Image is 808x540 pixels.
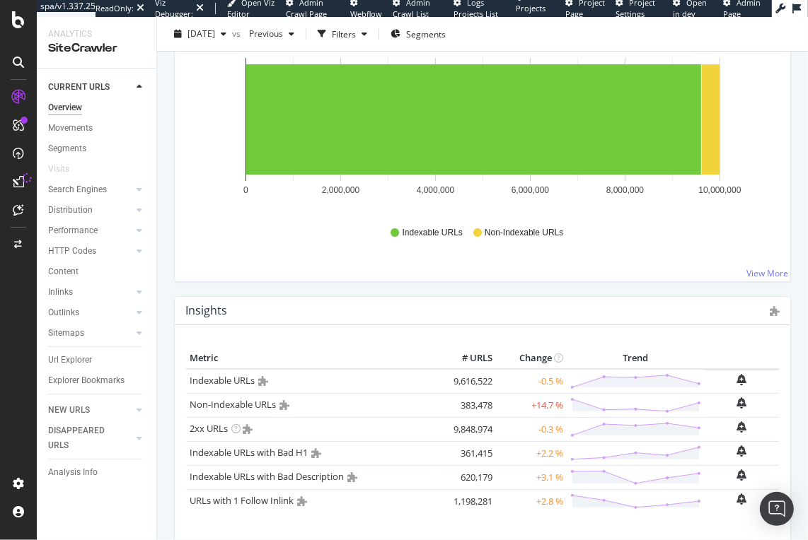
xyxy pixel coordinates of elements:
[48,244,132,259] a: HTTP Codes
[48,353,146,368] a: Url Explorer
[496,489,567,513] td: +2.8 %
[48,80,110,95] div: CURRENT URLS
[48,285,73,300] div: Inlinks
[96,3,134,14] div: ReadOnly:
[516,3,546,25] span: Projects List
[48,162,83,177] a: Visits
[190,398,276,411] a: Non-Indexable URLs
[512,185,550,195] text: 6,000,000
[48,203,132,218] a: Distribution
[606,185,645,195] text: 8,000,000
[190,422,228,435] a: 2xx URLs
[439,393,496,417] td: 383,478
[190,494,294,507] a: URLs with 1 Follow Inlink
[439,417,496,441] td: 9,848,974
[322,185,360,195] text: 2,000,000
[48,223,132,238] a: Performance
[496,393,567,417] td: +14.7 %
[48,182,132,197] a: Search Engines
[48,403,90,418] div: NEW URLS
[258,376,268,386] i: Admin
[770,306,780,316] i: Admin
[48,40,145,57] div: SiteCrawler
[48,121,146,136] a: Movements
[48,423,120,453] div: DISAPPEARED URLS
[168,23,232,45] button: [DATE]
[186,49,780,213] svg: A chart.
[439,369,496,394] td: 9,616,522
[311,448,321,458] i: Admin
[48,121,93,136] div: Movements
[48,373,125,388] div: Explorer Bookmarks
[48,141,146,156] a: Segments
[190,470,344,483] a: Indexable URLs with Bad Description
[48,141,86,156] div: Segments
[406,28,446,40] span: Segments
[187,28,215,40] span: 2025 Sep. 2nd
[48,182,107,197] div: Search Engines
[48,305,79,320] div: Outlinks
[417,185,455,195] text: 4,000,000
[48,353,92,368] div: Url Explorer
[439,348,496,369] th: # URLS
[48,326,132,341] a: Sitemaps
[737,421,747,433] div: bell-plus
[185,301,227,320] h4: Insights
[737,445,747,457] div: bell-plus
[312,23,373,45] button: Filters
[350,8,382,19] span: Webflow
[48,264,146,279] a: Content
[243,28,283,40] span: Previous
[243,185,248,195] text: 0
[347,472,357,482] i: Admin
[48,100,146,115] a: Overview
[190,446,308,459] a: Indexable URLs with Bad H1
[243,424,253,434] i: Admin
[243,23,300,45] button: Previous
[485,227,563,239] span: Non-Indexable URLs
[279,400,289,410] i: Admin
[48,423,132,453] a: DISAPPEARED URLS
[746,267,788,279] a: View More
[496,369,567,394] td: -0.5 %
[48,244,96,259] div: HTTP Codes
[698,185,741,195] text: 10,000,000
[190,374,255,387] a: Indexable URLs
[48,80,132,95] a: CURRENT URLS
[48,305,132,320] a: Outlinks
[48,203,93,218] div: Distribution
[496,417,567,441] td: -0.3 %
[186,348,439,369] th: Metric
[48,326,84,341] div: Sitemaps
[737,469,747,481] div: bell-plus
[48,28,145,40] div: Analytics
[403,227,463,239] span: Indexable URLs
[48,285,132,300] a: Inlinks
[496,441,567,465] td: +2.2 %
[760,492,794,526] div: Open Intercom Messenger
[385,23,451,45] button: Segments
[567,348,705,369] th: Trend
[48,465,98,480] div: Analysis Info
[48,465,146,480] a: Analysis Info
[496,348,567,369] th: Change
[439,441,496,465] td: 361,415
[439,489,496,513] td: 1,198,281
[737,493,747,505] div: bell-plus
[297,496,307,506] i: Admin
[439,465,496,489] td: 620,179
[48,403,132,418] a: NEW URLS
[737,397,747,409] div: bell-plus
[48,373,146,388] a: Explorer Bookmarks
[496,465,567,489] td: +3.1 %
[232,28,243,40] span: vs
[48,264,79,279] div: Content
[48,100,82,115] div: Overview
[48,223,98,238] div: Performance
[332,28,356,40] div: Filters
[737,374,747,385] div: bell-plus
[48,162,69,177] div: Visits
